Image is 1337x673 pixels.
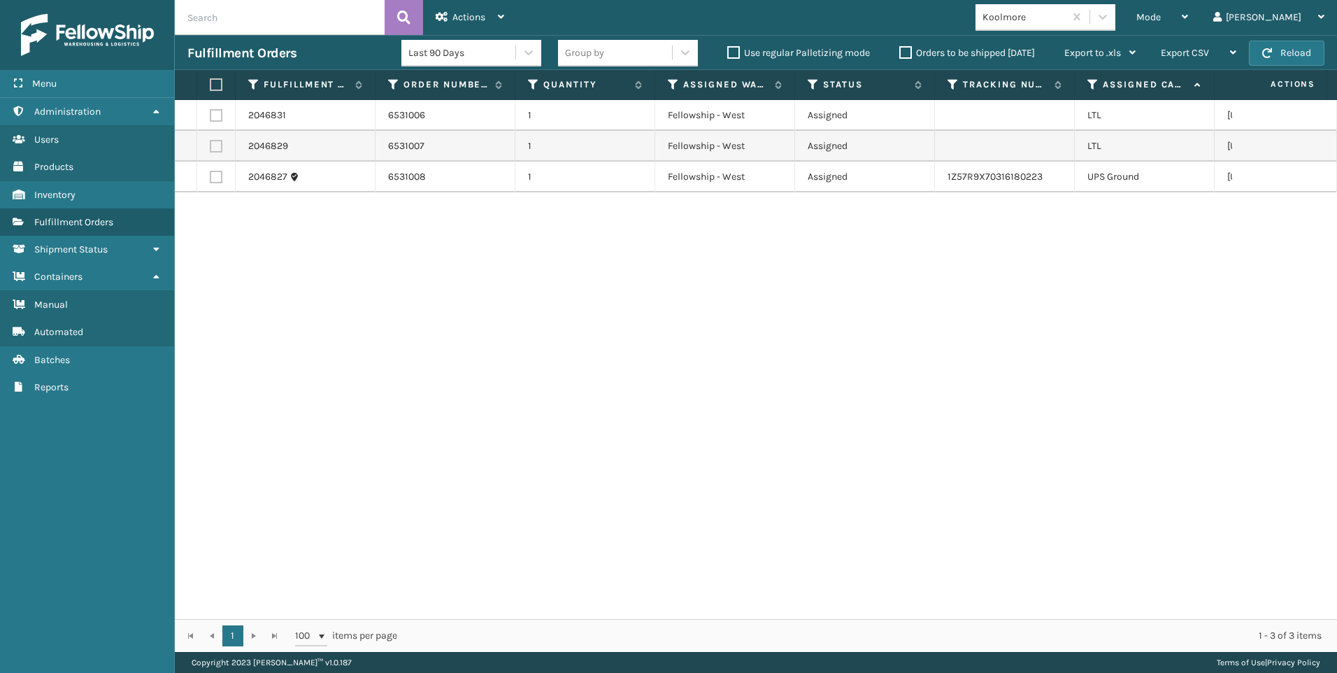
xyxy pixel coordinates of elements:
[795,162,935,192] td: Assigned
[187,45,296,62] h3: Fulfillment Orders
[34,299,68,311] span: Manual
[34,381,69,393] span: Reports
[34,271,83,283] span: Containers
[1217,652,1320,673] div: |
[1217,658,1265,667] a: Terms of Use
[376,100,515,131] td: 6531006
[515,131,655,162] td: 1
[34,243,108,255] span: Shipment Status
[403,78,488,91] label: Order Number
[376,162,515,192] td: 6531008
[34,189,76,201] span: Inventory
[727,47,870,59] label: Use regular Palletizing mode
[1227,73,1324,96] span: Actions
[655,100,795,131] td: Fellowship - West
[963,78,1048,91] label: Tracking Number
[655,131,795,162] td: Fellowship - West
[376,131,515,162] td: 6531007
[823,78,908,91] label: Status
[295,625,397,646] span: items per page
[32,78,57,90] span: Menu
[34,161,73,173] span: Products
[248,139,288,153] a: 2046829
[655,162,795,192] td: Fellowship - West
[264,78,348,91] label: Fulfillment Order Id
[683,78,768,91] label: Assigned Warehouse
[948,171,1043,183] a: 1Z57R9X70316180223
[1075,100,1215,131] td: LTL
[417,629,1322,643] div: 1 - 3 of 3 items
[295,629,316,643] span: 100
[1103,78,1187,91] label: Assigned Carrier Service
[452,11,485,23] span: Actions
[515,100,655,131] td: 1
[222,625,243,646] a: 1
[795,131,935,162] td: Assigned
[1136,11,1161,23] span: Mode
[1267,658,1320,667] a: Privacy Policy
[34,216,113,228] span: Fulfillment Orders
[34,134,59,146] span: Users
[515,162,655,192] td: 1
[1249,41,1324,66] button: Reload
[982,10,1066,24] div: Koolmore
[1075,162,1215,192] td: UPS Ground
[565,45,604,60] div: Group by
[408,45,517,60] div: Last 90 Days
[21,14,154,56] img: logo
[899,47,1035,59] label: Orders to be shipped [DATE]
[192,652,352,673] p: Copyright 2023 [PERSON_NAME]™ v 1.0.187
[1075,131,1215,162] td: LTL
[1161,47,1209,59] span: Export CSV
[34,354,70,366] span: Batches
[34,106,101,118] span: Administration
[543,78,628,91] label: Quantity
[248,170,287,184] a: 2046827
[34,326,83,338] span: Automated
[1064,47,1121,59] span: Export to .xls
[248,108,286,122] a: 2046831
[795,100,935,131] td: Assigned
